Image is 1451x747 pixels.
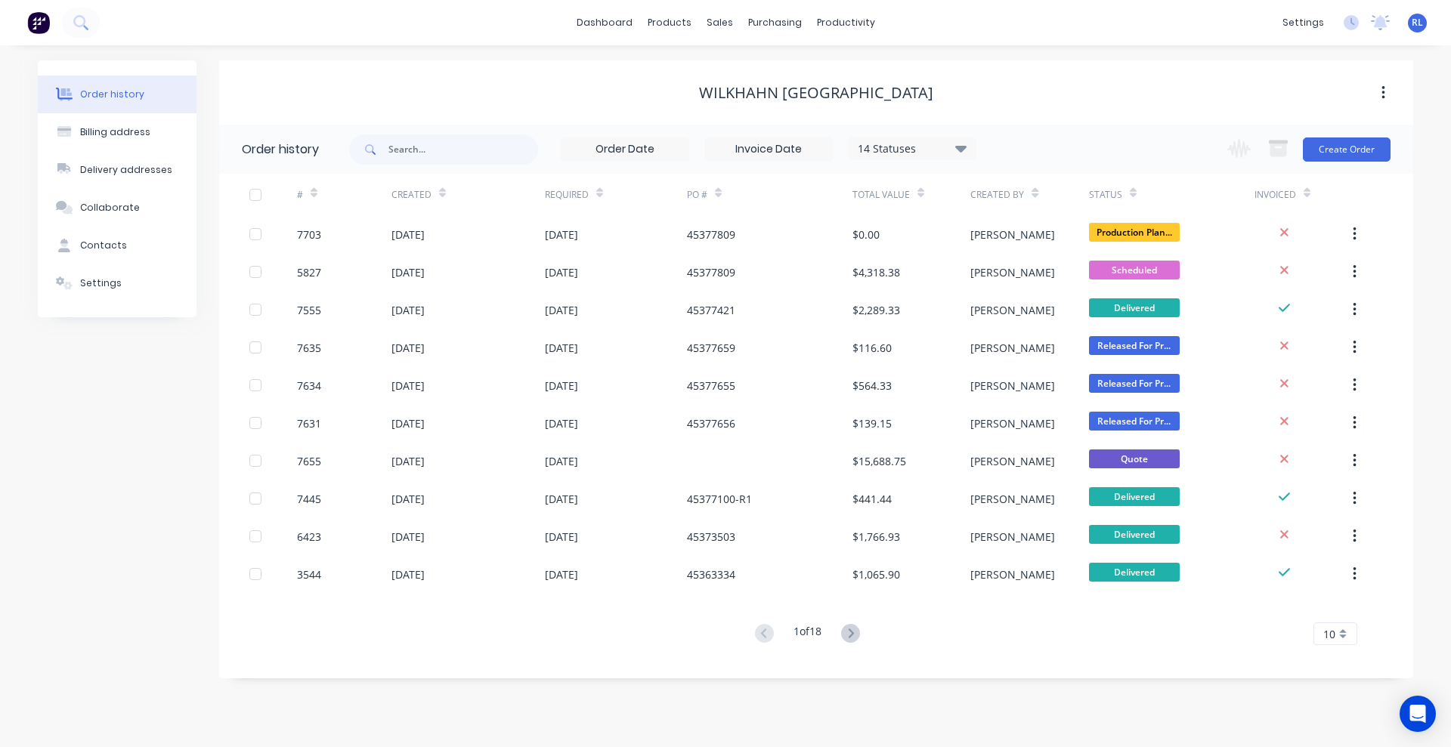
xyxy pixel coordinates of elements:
[1400,696,1436,732] div: Open Intercom Messenger
[687,566,735,582] div: 45363334
[391,227,425,242] div: [DATE]
[1089,298,1180,317] span: Delivered
[297,378,321,394] div: 7634
[545,566,578,582] div: [DATE]
[545,302,578,318] div: [DATE]
[545,491,578,507] div: [DATE]
[80,163,172,177] div: Delivery addresses
[1089,223,1180,242] span: Production Plan...
[391,415,425,431] div: [DATE]
[297,529,321,545] div: 6423
[699,11,741,34] div: sales
[852,566,900,582] div: $1,065.90
[1089,336,1180,355] span: Released For Pr...
[970,264,1055,280] div: [PERSON_NAME]
[852,453,906,469] div: $15,688.75
[852,302,900,318] div: $2,289.33
[687,174,852,215] div: PO #
[545,529,578,545] div: [DATE]
[27,11,50,34] img: Factory
[1303,137,1391,162] button: Create Order
[38,189,196,227] button: Collaborate
[1089,374,1180,393] span: Released For Pr...
[970,415,1055,431] div: [PERSON_NAME]
[1412,16,1423,29] span: RL
[699,84,933,102] div: Wilkhahn [GEOGRAPHIC_DATA]
[687,264,735,280] div: 45377809
[562,138,688,161] input: Order Date
[297,174,391,215] div: #
[687,529,735,545] div: 45373503
[1089,563,1180,582] span: Delivered
[852,415,892,431] div: $139.15
[80,201,140,215] div: Collaborate
[1089,412,1180,431] span: Released For Pr...
[852,529,900,545] div: $1,766.93
[242,140,319,159] div: Order history
[794,623,821,645] div: 1 of 18
[545,378,578,394] div: [DATE]
[297,453,321,469] div: 7655
[970,227,1055,242] div: [PERSON_NAME]
[687,302,735,318] div: 45377421
[687,415,735,431] div: 45377656
[970,302,1055,318] div: [PERSON_NAME]
[852,491,892,507] div: $441.44
[80,125,150,139] div: Billing address
[297,264,321,280] div: 5827
[970,188,1024,202] div: Created By
[391,174,545,215] div: Created
[391,453,425,469] div: [DATE]
[970,378,1055,394] div: [PERSON_NAME]
[391,566,425,582] div: [DATE]
[388,134,538,165] input: Search...
[640,11,699,34] div: products
[297,415,321,431] div: 7631
[80,88,144,101] div: Order history
[545,340,578,356] div: [DATE]
[80,276,122,290] div: Settings
[741,11,809,34] div: purchasing
[1275,11,1332,34] div: settings
[38,264,196,302] button: Settings
[545,453,578,469] div: [DATE]
[705,138,832,161] input: Invoice Date
[1323,626,1335,642] span: 10
[569,11,640,34] a: dashboard
[1089,261,1180,279] span: Scheduled
[38,227,196,264] button: Contacts
[38,113,196,151] button: Billing address
[852,227,880,242] div: $0.00
[297,340,321,356] div: 7635
[545,227,578,242] div: [DATE]
[38,76,196,113] button: Order history
[38,151,196,189] button: Delivery addresses
[1089,487,1180,506] span: Delivered
[852,340,892,356] div: $116.60
[849,140,976,157] div: 14 Statuses
[391,529,425,545] div: [DATE]
[391,340,425,356] div: [DATE]
[297,227,321,242] div: 7703
[970,340,1055,356] div: [PERSON_NAME]
[80,239,127,252] div: Contacts
[852,174,970,215] div: Total Value
[297,491,321,507] div: 7445
[1089,174,1255,215] div: Status
[970,174,1088,215] div: Created By
[1255,174,1349,215] div: Invoiced
[391,264,425,280] div: [DATE]
[809,11,883,34] div: productivity
[545,415,578,431] div: [DATE]
[1089,188,1122,202] div: Status
[852,378,892,394] div: $564.33
[391,188,432,202] div: Created
[970,491,1055,507] div: [PERSON_NAME]
[687,188,707,202] div: PO #
[687,340,735,356] div: 45377659
[391,491,425,507] div: [DATE]
[297,302,321,318] div: 7555
[687,227,735,242] div: 45377809
[391,378,425,394] div: [DATE]
[1089,449,1180,468] span: Quote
